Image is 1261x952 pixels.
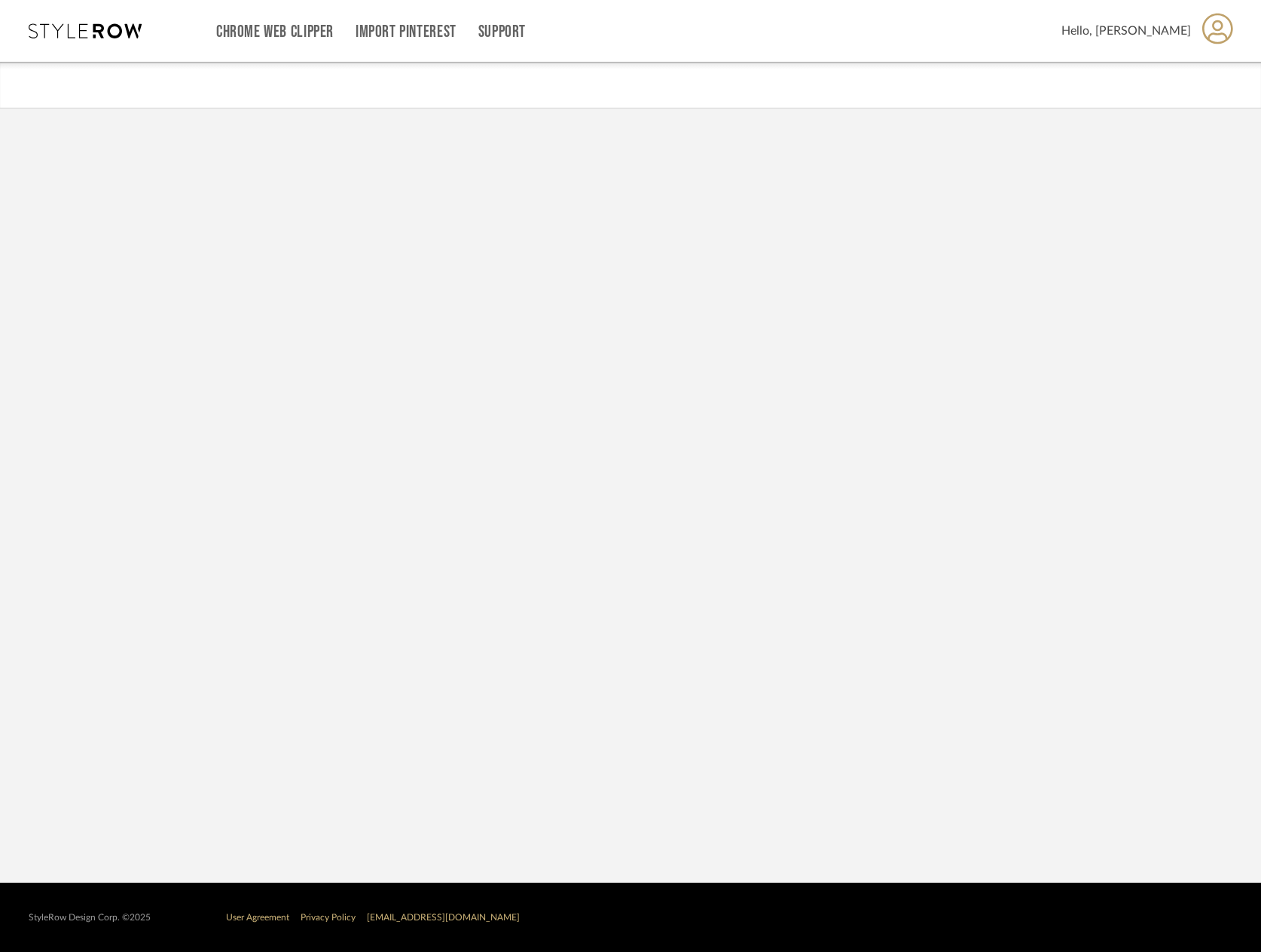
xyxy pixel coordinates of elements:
a: Import Pinterest [356,26,456,38]
a: Privacy Policy [301,913,356,922]
a: User Agreement [226,913,289,922]
div: StyleRow Design Corp. ©2025 [29,912,151,923]
span: Hello, [PERSON_NAME] [1061,22,1191,40]
a: Support [478,26,526,38]
a: Chrome Web Clipper [216,26,334,38]
a: [EMAIL_ADDRESS][DOMAIN_NAME] [367,913,520,922]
